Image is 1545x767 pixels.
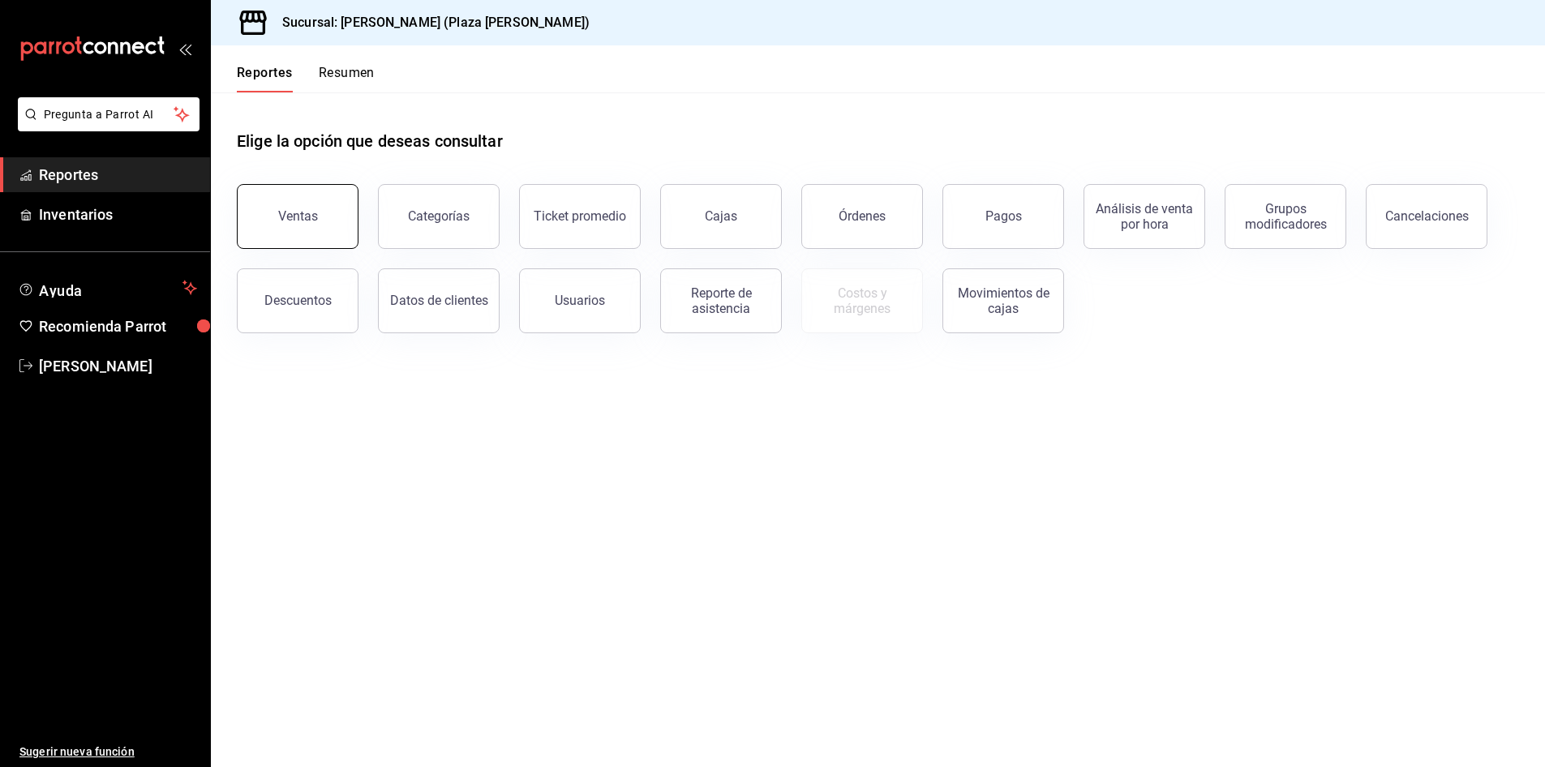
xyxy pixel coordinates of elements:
span: Inventarios [39,204,197,225]
div: Usuarios [555,293,605,308]
button: Categorías [378,184,500,249]
a: Pregunta a Parrot AI [11,118,200,135]
div: Ticket promedio [534,208,626,224]
button: Resumen [319,65,375,92]
button: Ticket promedio [519,184,641,249]
div: Categorías [408,208,470,224]
div: Ventas [278,208,318,224]
span: Sugerir nueva función [19,743,197,761]
a: Cajas [660,184,782,249]
button: Ventas [237,184,358,249]
h3: Sucursal: [PERSON_NAME] (Plaza [PERSON_NAME]) [269,13,590,32]
div: Cancelaciones [1385,208,1469,224]
h1: Elige la opción que deseas consultar [237,129,503,153]
div: navigation tabs [237,65,375,92]
div: Costos y márgenes [812,285,912,316]
button: Análisis de venta por hora [1084,184,1205,249]
button: Movimientos de cajas [942,268,1064,333]
div: Análisis de venta por hora [1094,201,1195,232]
div: Descuentos [264,293,332,308]
button: open_drawer_menu [178,42,191,55]
span: Reportes [39,164,197,186]
button: Descuentos [237,268,358,333]
button: Contrata inventarios para ver este reporte [801,268,923,333]
button: Datos de clientes [378,268,500,333]
div: Cajas [705,207,738,226]
button: Usuarios [519,268,641,333]
button: Reportes [237,65,293,92]
span: Recomienda Parrot [39,315,197,337]
span: Pregunta a Parrot AI [44,106,174,123]
div: Datos de clientes [390,293,488,308]
div: Reporte de asistencia [671,285,771,316]
span: Ayuda [39,278,176,298]
div: Movimientos de cajas [953,285,1054,316]
button: Pregunta a Parrot AI [18,97,200,131]
span: [PERSON_NAME] [39,355,197,377]
button: Grupos modificadores [1225,184,1346,249]
button: Órdenes [801,184,923,249]
div: Grupos modificadores [1235,201,1336,232]
div: Órdenes [839,208,886,224]
button: Pagos [942,184,1064,249]
div: Pagos [985,208,1022,224]
button: Cancelaciones [1366,184,1487,249]
button: Reporte de asistencia [660,268,782,333]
